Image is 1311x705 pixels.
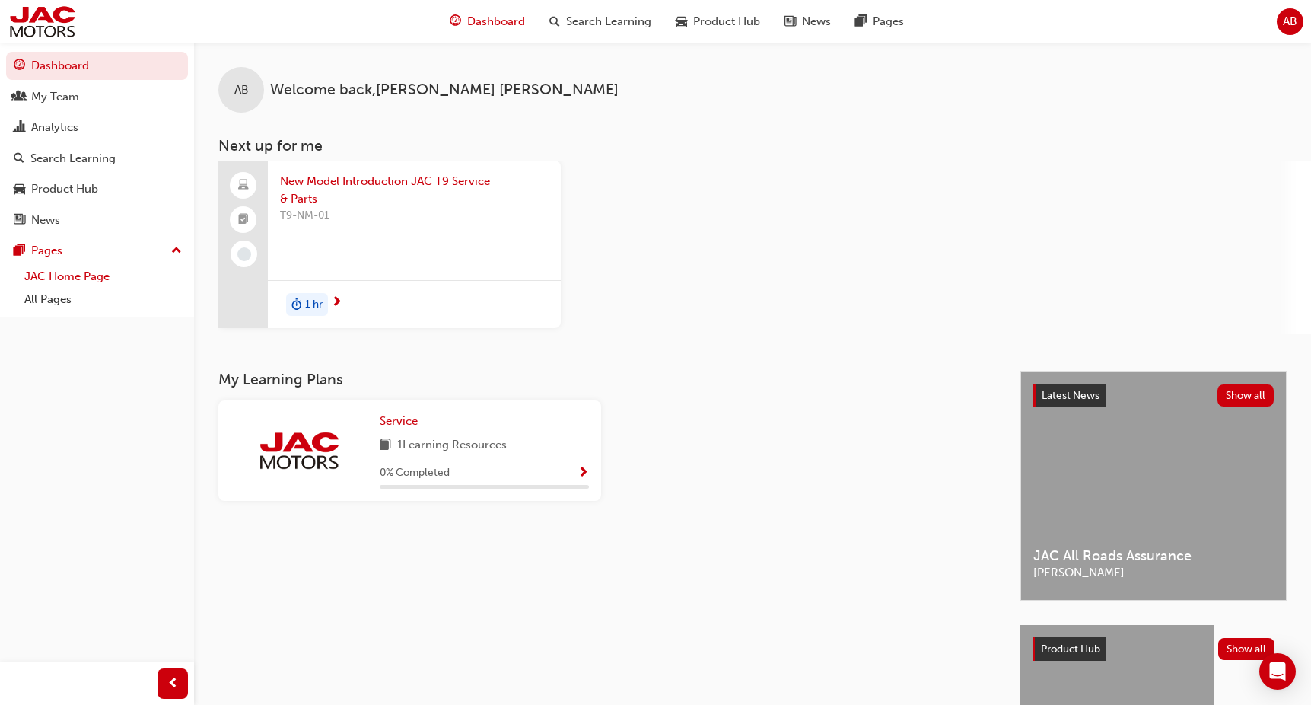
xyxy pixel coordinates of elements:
[6,206,188,234] a: News
[14,214,25,228] span: news-icon
[1020,371,1287,601] a: Latest NewsShow allJAC All Roads Assurance[PERSON_NAME]
[31,180,98,198] div: Product Hub
[171,241,182,261] span: up-icon
[380,414,418,428] span: Service
[280,207,549,225] span: T9-NM-01
[238,210,249,230] span: booktick-icon
[270,81,619,99] span: Welcome back , [PERSON_NAME] [PERSON_NAME]
[6,49,188,237] button: DashboardMy TeamAnalyticsSearch LearningProduct HubNews
[380,436,391,455] span: book-icon
[549,12,560,31] span: search-icon
[167,675,179,694] span: prev-icon
[772,6,843,37] a: news-iconNews
[18,265,188,289] a: JAC Home Page
[14,244,25,258] span: pages-icon
[31,88,79,106] div: My Team
[6,113,188,142] a: Analytics
[693,13,760,30] span: Product Hub
[467,13,525,30] span: Dashboard
[380,413,424,430] a: Service
[31,242,62,260] div: Pages
[1033,547,1274,565] span: JAC All Roads Assurance
[30,150,116,167] div: Search Learning
[305,296,323,314] span: 1 hr
[218,371,996,388] h3: My Learning Plans
[14,121,25,135] span: chart-icon
[31,212,60,229] div: News
[14,91,25,104] span: people-icon
[802,13,831,30] span: News
[6,175,188,203] a: Product Hub
[380,464,450,482] span: 0 % Completed
[784,12,796,31] span: news-icon
[14,152,24,166] span: search-icon
[855,12,867,31] span: pages-icon
[663,6,772,37] a: car-iconProduct Hub
[537,6,663,37] a: search-iconSearch Learning
[14,59,25,73] span: guage-icon
[194,137,1311,155] h3: Next up for me
[676,12,687,31] span: car-icon
[450,12,461,31] span: guage-icon
[1033,384,1274,408] a: Latest NewsShow all
[397,436,507,455] span: 1 Learning Resources
[280,173,549,207] span: New Model Introduction JAC T9 Service & Parts
[257,430,341,471] img: jac-portal
[1283,13,1297,30] span: AB
[1033,637,1274,662] a: Product HubShow all
[1259,653,1296,690] div: Open Intercom Messenger
[6,237,188,265] button: Pages
[234,81,249,99] span: AB
[578,464,589,483] button: Show Progress
[438,6,537,37] a: guage-iconDashboard
[14,183,25,196] span: car-icon
[6,83,188,111] a: My Team
[578,467,589,480] span: Show Progress
[566,13,651,30] span: Search Learning
[31,119,78,136] div: Analytics
[8,5,77,39] img: jac-portal
[238,176,249,196] span: laptop-icon
[873,13,904,30] span: Pages
[843,6,916,37] a: pages-iconPages
[1277,8,1303,35] button: AB
[1218,638,1275,660] button: Show all
[1042,389,1099,402] span: Latest News
[6,145,188,173] a: Search Learning
[18,288,188,311] a: All Pages
[291,295,302,314] span: duration-icon
[218,161,561,328] a: New Model Introduction JAC T9 Service & PartsT9-NM-01duration-icon1 hr
[6,52,188,80] a: Dashboard
[331,296,342,310] span: next-icon
[1217,384,1274,407] button: Show all
[1041,643,1100,656] span: Product Hub
[1033,564,1274,582] span: [PERSON_NAME]
[237,247,251,261] span: learningRecordVerb_NONE-icon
